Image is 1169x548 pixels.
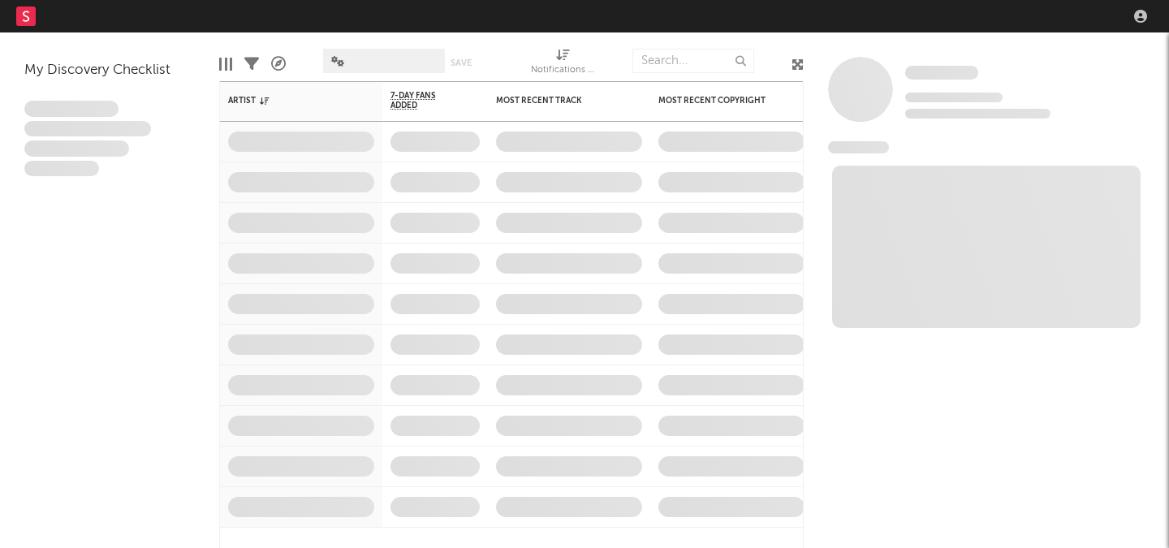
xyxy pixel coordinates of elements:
[244,41,259,88] div: Filters
[24,161,99,177] span: Aliquam viverra
[228,96,350,106] div: Artist
[531,61,596,80] div: Notifications (Artist)
[24,101,119,117] span: Lorem ipsum dolor
[24,140,129,157] span: Praesent ac interdum
[905,93,1003,102] span: Tracking Since: [DATE]
[905,109,1050,119] span: 0 fans last week
[531,41,596,88] div: Notifications (Artist)
[658,96,780,106] div: Most Recent Copyright
[24,121,151,137] span: Integer aliquet in purus et
[496,96,618,106] div: Most Recent Track
[24,61,195,80] div: My Discovery Checklist
[905,66,978,80] span: Some Artist
[828,141,889,153] span: News Feed
[451,58,472,67] button: Save
[271,41,286,88] div: A&R Pipeline
[632,49,754,73] input: Search...
[390,91,455,110] span: 7-Day Fans Added
[905,65,978,81] a: Some Artist
[219,41,232,88] div: Edit Columns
